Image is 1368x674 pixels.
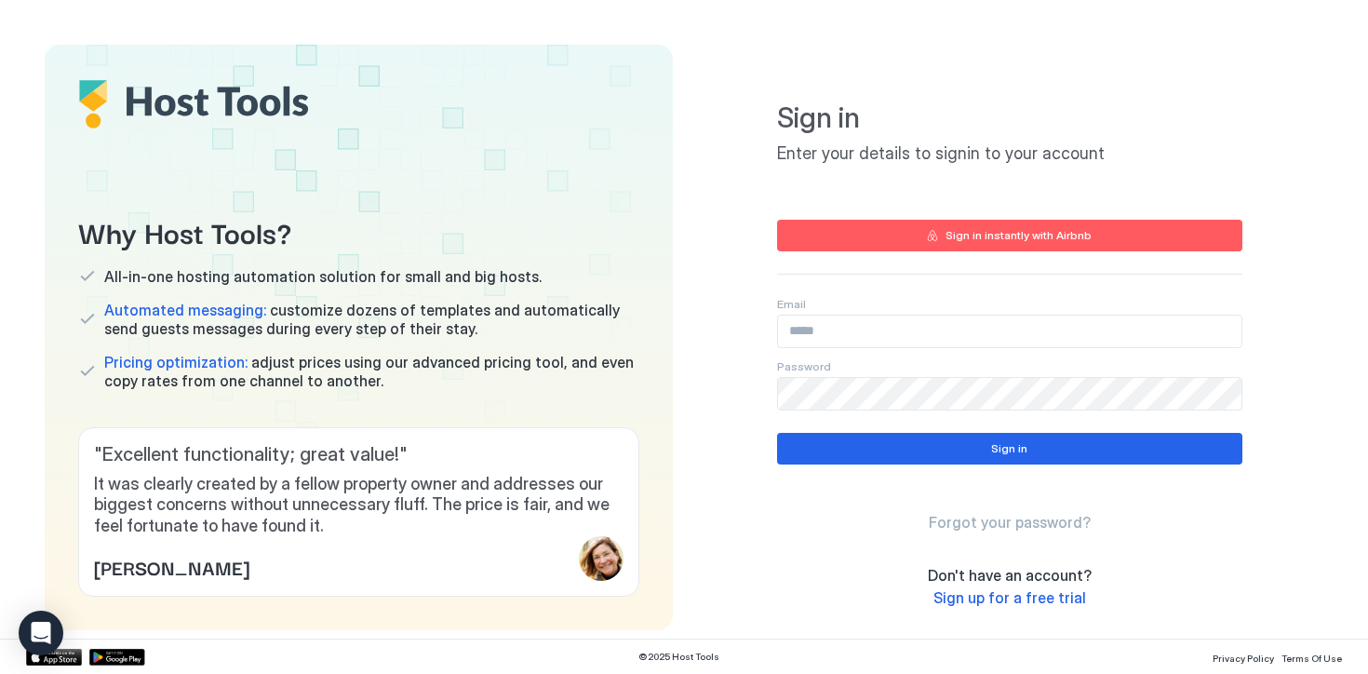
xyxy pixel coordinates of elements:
span: All-in-one hosting automation solution for small and big hosts. [104,267,542,286]
a: Google Play Store [89,649,145,666]
input: Input Field [778,316,1241,347]
span: customize dozens of templates and automatically send guests messages during every step of their s... [104,301,639,338]
div: Sign in instantly with Airbnb [946,227,1092,244]
div: Sign in [991,440,1027,457]
span: " Excellent functionality; great value! " [94,443,624,466]
span: Forgot your password? [929,513,1091,532]
a: App Store [26,649,82,666]
span: Automated messaging: [104,301,266,319]
span: Sign in [777,101,1242,136]
span: Email [777,297,806,311]
a: Terms Of Use [1281,647,1342,667]
span: Don't have an account? [928,566,1092,585]
span: Password [777,359,831,373]
a: Sign up for a free trial [933,588,1086,608]
span: Why Host Tools? [78,210,639,252]
div: Open Intercom Messenger [19,611,63,655]
span: [PERSON_NAME] [94,553,249,581]
span: Terms Of Use [1281,653,1342,664]
span: Enter your details to signin to your account [777,143,1242,165]
span: Privacy Policy [1213,653,1274,664]
span: Pricing optimization: [104,353,248,371]
input: Input Field [778,378,1241,410]
button: Sign in [777,433,1242,465]
a: Forgot your password? [929,513,1091,532]
span: adjust prices using our advanced pricing tool, and even copy rates from one channel to another. [104,353,639,390]
span: It was clearly created by a fellow property owner and addresses our biggest concerns without unne... [94,474,624,537]
button: Sign in instantly with Airbnb [777,220,1242,251]
span: © 2025 Host Tools [638,651,719,663]
a: Privacy Policy [1213,647,1274,667]
span: Sign up for a free trial [933,588,1086,607]
div: profile [579,536,624,581]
